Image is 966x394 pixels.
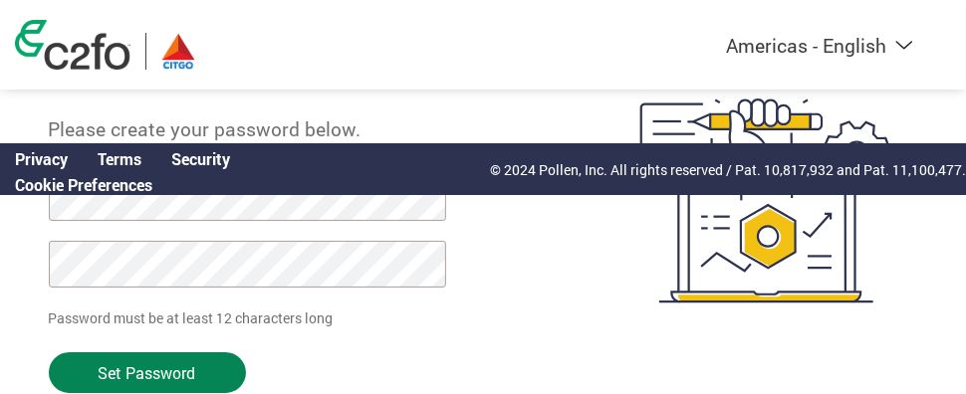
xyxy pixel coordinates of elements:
h5: Please create your password below. [49,116,571,141]
a: Security [171,148,230,169]
a: Terms [98,148,141,169]
a: Privacy [15,148,68,169]
img: CITGO [161,33,195,70]
p: Password must be at least 12 characters long [49,307,445,328]
input: Set Password [49,352,246,393]
a: Cookie Preferences, opens a dedicated popup modal window [15,174,152,195]
img: c2fo logo [15,20,130,70]
p: © 2024 Pollen, Inc. All rights reserved / Pat. 10,817,932 and Pat. 11,100,477. [490,159,966,180]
